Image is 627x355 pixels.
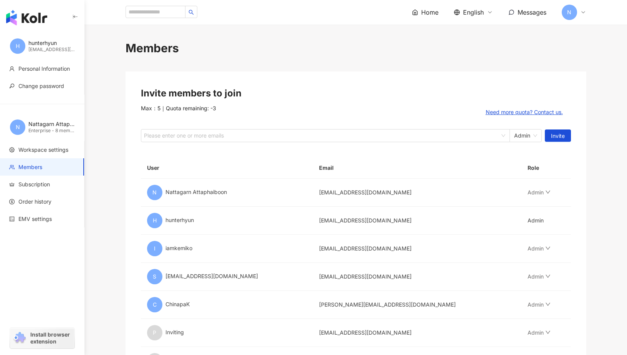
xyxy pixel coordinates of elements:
[9,216,15,222] span: calculator
[16,42,20,50] span: H
[141,158,313,179] th: User
[18,146,68,154] span: Workspace settings
[16,123,20,131] span: N
[313,319,521,347] td: [EMAIL_ADDRESS][DOMAIN_NAME]
[313,179,521,207] td: [EMAIL_ADDRESS][DOMAIN_NAME]
[30,331,72,345] span: Install browser extension
[12,332,27,344] img: chrome extension
[528,189,551,196] a: Admin
[28,46,74,53] div: [EMAIL_ADDRESS][DOMAIN_NAME]
[10,328,74,348] a: chrome extensionInstall browser extension
[154,244,156,253] span: I
[28,120,74,128] div: Nattagarn Attaphaiboon
[147,241,307,256] div: iamkemiko
[141,87,571,100] div: Invite members to join
[528,329,551,336] a: Admin
[545,189,551,195] span: down
[551,130,565,142] span: Invite
[514,129,537,142] span: Admin
[478,105,571,120] button: Need more quota? Contact us.
[147,185,307,200] div: Nattagarn Attaphaiboon
[28,39,74,47] div: hunterhyun
[153,216,157,225] span: H
[189,10,194,15] span: search
[147,325,307,340] div: Inviting
[518,8,546,16] span: Messages
[28,128,74,134] div: Enterprise - 8 member(s)
[18,163,42,171] span: Members
[412,8,438,17] a: Home
[545,302,551,307] span: down
[9,83,15,89] span: key
[545,274,551,279] span: down
[147,213,307,228] div: hunterhyun
[486,109,563,115] span: Need more quota? Contact us.
[18,181,50,188] span: Subscription
[153,328,156,337] span: P
[9,199,15,204] span: dollar
[152,188,157,197] span: N
[153,300,157,309] span: C
[313,207,521,235] td: [EMAIL_ADDRESS][DOMAIN_NAME]
[141,105,216,120] span: Max：5 ｜ Quota remaining: -3
[313,263,521,291] td: [EMAIL_ADDRESS][DOMAIN_NAME]
[18,198,51,206] span: Order history
[463,8,484,17] span: English
[545,330,551,335] span: down
[9,66,15,71] span: user
[18,215,52,223] span: EMV settings
[147,269,307,284] div: [EMAIL_ADDRESS][DOMAIN_NAME]
[147,297,307,312] div: ChinapaK
[313,235,521,263] td: [EMAIL_ADDRESS][DOMAIN_NAME]
[126,40,586,56] div: Members
[545,129,571,142] button: Invite
[567,8,571,17] span: N
[521,207,571,235] td: Admin
[528,245,551,252] a: Admin
[18,82,64,90] span: Change password
[153,272,156,281] span: S
[6,10,47,25] img: logo
[313,158,521,179] th: Email
[528,273,551,280] a: Admin
[313,291,521,319] td: [PERSON_NAME][EMAIL_ADDRESS][DOMAIN_NAME]
[421,8,438,17] span: Home
[528,301,551,308] a: Admin
[18,65,70,73] span: Personal Information
[521,158,571,179] th: Role
[545,246,551,251] span: down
